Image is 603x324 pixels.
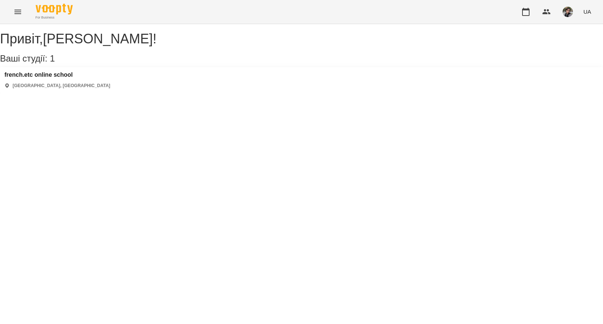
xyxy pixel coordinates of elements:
[563,7,573,17] img: 3324ceff06b5eb3c0dd68960b867f42f.jpeg
[13,83,110,89] p: [GEOGRAPHIC_DATA], [GEOGRAPHIC_DATA]
[36,4,73,14] img: Voopty Logo
[580,5,594,19] button: UA
[36,15,73,20] span: For Business
[583,8,591,16] span: UA
[4,72,110,78] a: french.etc online school
[9,3,27,21] button: Menu
[50,53,55,63] span: 1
